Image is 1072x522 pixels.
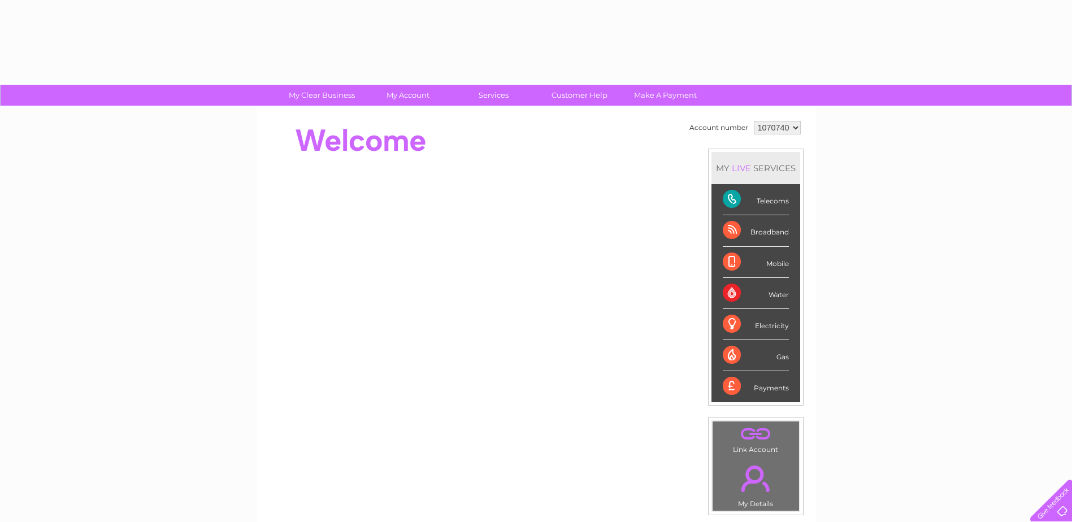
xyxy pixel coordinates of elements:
[723,184,789,215] div: Telecoms
[711,152,800,184] div: MY SERVICES
[730,163,753,173] div: LIVE
[723,247,789,278] div: Mobile
[533,85,626,106] a: Customer Help
[687,118,751,137] td: Account number
[723,309,789,340] div: Electricity
[723,215,789,246] div: Broadband
[723,371,789,402] div: Payments
[712,456,800,511] td: My Details
[715,459,796,498] a: .
[275,85,368,106] a: My Clear Business
[723,278,789,309] div: Water
[723,340,789,371] div: Gas
[712,421,800,456] td: Link Account
[715,424,796,444] a: .
[361,85,454,106] a: My Account
[447,85,540,106] a: Services
[619,85,712,106] a: Make A Payment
